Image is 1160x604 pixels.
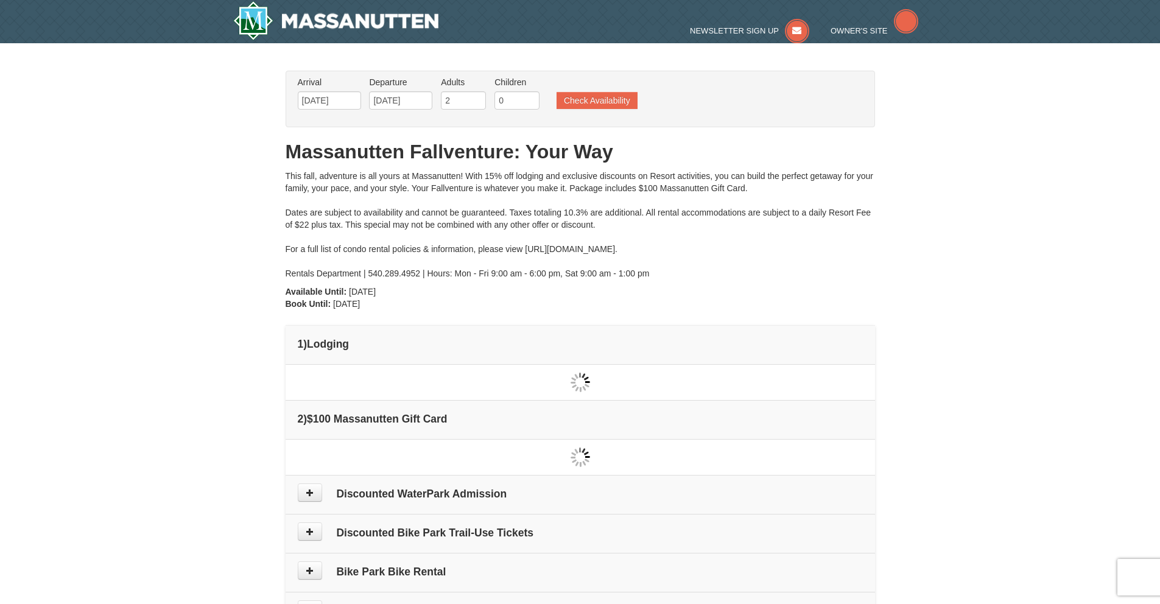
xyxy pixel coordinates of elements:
span: [DATE] [349,287,376,297]
h1: Massanutten Fallventure: Your Way [286,139,875,164]
span: [DATE] [333,299,360,309]
h4: Bike Park Bike Rental [298,566,863,578]
img: wait gif [571,373,590,392]
span: ) [303,338,307,350]
span: ) [303,413,307,425]
a: Owner's Site [831,26,918,35]
img: wait gif [571,448,590,467]
span: Owner's Site [831,26,888,35]
h4: Discounted WaterPark Admission [298,488,863,500]
button: Check Availability [557,92,638,109]
a: Massanutten Resort [233,1,439,40]
div: This fall, adventure is all yours at Massanutten! With 15% off lodging and exclusive discounts on... [286,170,875,279]
h4: 1 Lodging [298,338,863,350]
label: Adults [441,76,486,88]
label: Arrival [298,76,361,88]
strong: Available Until: [286,287,347,297]
label: Children [494,76,540,88]
h4: 2 $100 Massanutten Gift Card [298,413,863,425]
strong: Book Until: [286,299,331,309]
img: Massanutten Resort Logo [233,1,439,40]
label: Departure [369,76,432,88]
a: Newsletter Sign Up [690,26,809,35]
span: Newsletter Sign Up [690,26,779,35]
h4: Discounted Bike Park Trail-Use Tickets [298,527,863,539]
